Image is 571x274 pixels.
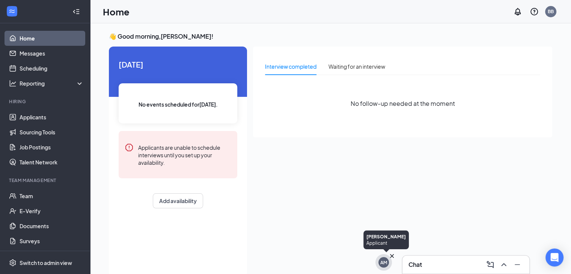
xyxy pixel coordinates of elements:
div: Applicants are unable to schedule interviews until you set up your availability. [138,143,231,166]
h3: 👋 Good morning, [PERSON_NAME] ! [109,32,552,41]
div: BB [548,8,554,15]
a: Messages [20,46,84,61]
h3: Chat [408,260,422,269]
span: No events scheduled for [DATE] . [139,100,218,108]
a: Scheduling [20,61,84,76]
h1: Home [103,5,130,18]
button: ComposeMessage [484,259,496,271]
svg: Cross [388,252,396,260]
svg: Minimize [513,260,522,269]
svg: Notifications [513,7,522,16]
div: Applicant [366,240,406,246]
a: Applicants [20,110,84,125]
div: Hiring [9,98,82,105]
svg: Analysis [9,80,17,87]
a: Home [20,31,84,46]
span: [DATE] [119,59,237,70]
div: AM [380,259,387,266]
svg: Settings [9,259,17,266]
div: Open Intercom Messenger [545,248,563,266]
svg: WorkstreamLogo [8,8,16,15]
a: Surveys [20,233,84,248]
a: Team [20,188,84,203]
a: E-Verify [20,203,84,218]
a: Job Postings [20,140,84,155]
div: Reporting [20,80,84,87]
div: Interview completed [265,62,316,71]
span: No follow-up needed at the moment [351,99,455,108]
div: Waiting for an interview [328,62,385,71]
button: Minimize [511,259,523,271]
svg: ChevronUp [499,260,508,269]
svg: Collapse [72,8,80,15]
div: Switch to admin view [20,259,72,266]
svg: Error [125,143,134,152]
a: Sourcing Tools [20,125,84,140]
button: Add availability [153,193,203,208]
div: Team Management [9,177,82,184]
a: Documents [20,218,84,233]
div: [PERSON_NAME] [366,233,406,240]
svg: QuestionInfo [530,7,539,16]
svg: ComposeMessage [486,260,495,269]
button: ChevronUp [498,259,510,271]
a: Talent Network [20,155,84,170]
